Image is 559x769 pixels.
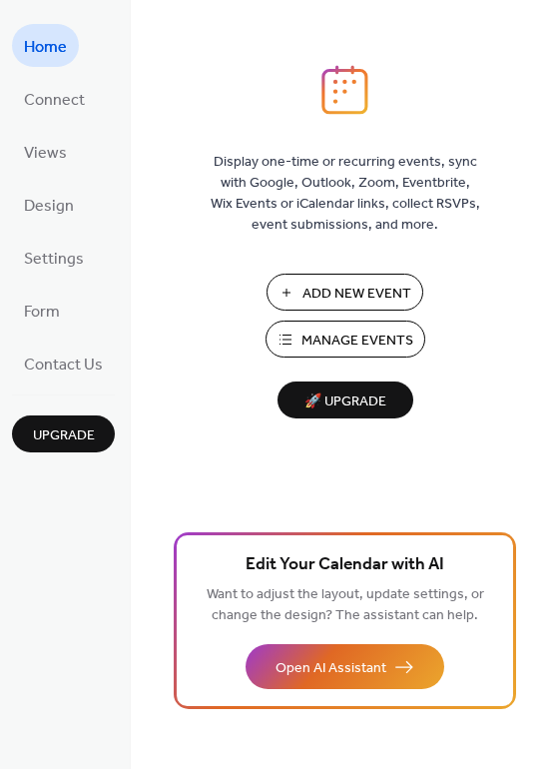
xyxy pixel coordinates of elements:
[24,297,60,328] span: Form
[302,284,411,305] span: Add New Event
[278,382,413,418] button: 🚀 Upgrade
[12,130,79,173] a: Views
[24,244,84,275] span: Settings
[12,289,72,332] a: Form
[24,138,67,169] span: Views
[33,425,95,446] span: Upgrade
[289,388,401,415] span: 🚀 Upgrade
[24,350,103,381] span: Contact Us
[246,551,444,579] span: Edit Your Calendar with AI
[276,658,386,679] span: Open AI Assistant
[12,183,86,226] a: Design
[24,85,85,116] span: Connect
[267,274,423,311] button: Add New Event
[321,65,367,115] img: logo_icon.svg
[24,32,67,63] span: Home
[24,191,74,222] span: Design
[12,415,115,452] button: Upgrade
[266,321,425,358] button: Manage Events
[12,24,79,67] a: Home
[12,236,96,279] a: Settings
[207,581,484,629] span: Want to adjust the layout, update settings, or change the design? The assistant can help.
[246,644,444,689] button: Open AI Assistant
[211,152,480,236] span: Display one-time or recurring events, sync with Google, Outlook, Zoom, Eventbrite, Wix Events or ...
[12,77,97,120] a: Connect
[301,331,413,352] span: Manage Events
[12,342,115,384] a: Contact Us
